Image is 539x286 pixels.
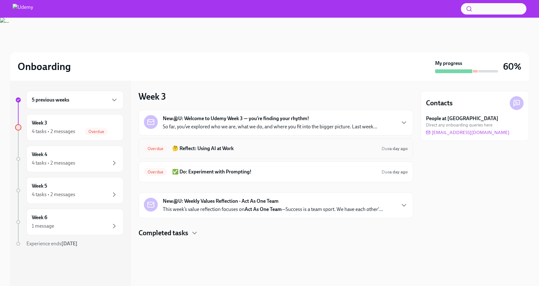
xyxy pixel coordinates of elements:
[15,177,123,204] a: Week 54 tasks • 2 messages
[13,4,33,14] img: Udemy
[32,120,47,126] h6: Week 3
[18,60,71,73] h2: Onboarding
[426,115,498,122] strong: People at [GEOGRAPHIC_DATA]
[163,206,383,213] p: This week’s value reflection focuses on —Success is a team sport. We have each other'...
[172,145,377,152] h6: 🤔 Reflect: Using AI at Work
[26,91,123,109] div: 5 previous weeks
[389,146,408,151] strong: a day ago
[172,168,377,175] h6: ✅ Do: Experiment with Prompting!
[163,198,279,205] strong: New@U: Weekly Values Reflection - Act As One Team
[503,61,521,72] h3: 60%
[15,146,123,172] a: Week 44 tasks • 2 messages
[32,96,69,103] h6: 5 previous weeks
[382,169,408,175] span: Due
[163,123,377,130] p: So far, you’ve explored who we are, what we do, and where you fit into the bigger picture. Last w...
[435,60,462,67] strong: My progress
[144,146,167,151] span: Overdue
[163,115,309,122] strong: New@U: Welcome to Udemy Week 3 — you’re finding your rhythm!
[144,143,408,154] a: Overdue🤔 Reflect: Using AI at WorkDuea day ago
[144,167,408,177] a: Overdue✅ Do: Experiment with Prompting!Duea day ago
[389,169,408,175] strong: a day ago
[32,191,75,198] div: 4 tasks • 2 messages
[32,223,54,230] div: 1 message
[15,209,123,235] a: Week 61 message
[144,170,167,174] span: Overdue
[139,228,413,238] div: Completed tasks
[15,114,123,141] a: Week 34 tasks • 2 messagesOverdue
[139,91,166,102] h3: Week 3
[245,206,282,212] strong: Act As One Team
[426,122,492,128] span: Direct any onboarding queries here
[61,241,77,247] strong: [DATE]
[382,146,408,151] span: Due
[426,98,453,108] h4: Contacts
[382,146,408,152] span: September 13th, 2025 10:00
[32,151,47,158] h6: Week 4
[382,169,408,175] span: September 13th, 2025 10:00
[32,160,75,166] div: 4 tasks • 2 messages
[32,183,47,190] h6: Week 5
[426,129,509,136] a: [EMAIL_ADDRESS][DOMAIN_NAME]
[32,128,75,135] div: 4 tasks • 2 messages
[139,228,188,238] h4: Completed tasks
[32,214,47,221] h6: Week 6
[85,129,108,134] span: Overdue
[26,241,77,247] span: Experience ends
